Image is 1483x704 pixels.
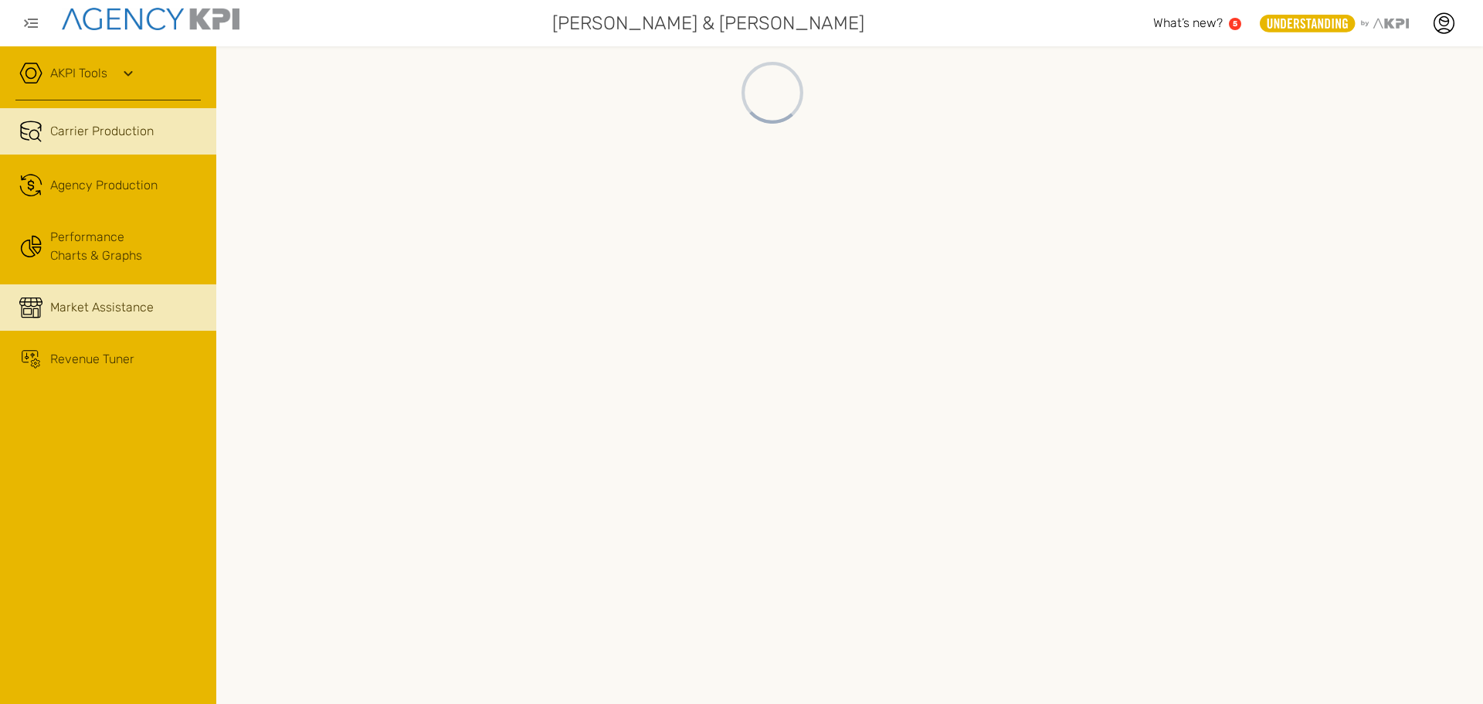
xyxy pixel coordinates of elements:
a: 5 [1229,18,1241,30]
span: Agency Production [50,176,158,195]
span: What’s new? [1153,15,1223,30]
img: agencykpi-logo-550x69-2d9e3fa8.png [62,8,239,30]
span: Market Assistance [50,298,154,317]
a: AKPI Tools [50,64,107,83]
span: [PERSON_NAME] & [PERSON_NAME] [552,9,864,37]
span: Revenue Tuner [50,350,134,369]
span: Carrier Production [50,122,154,141]
text: 5 [1233,19,1237,28]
